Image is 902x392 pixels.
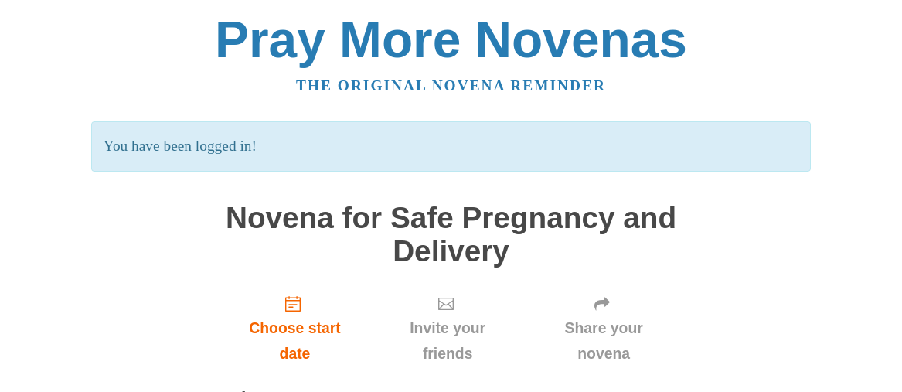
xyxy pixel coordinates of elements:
a: The original novena reminder [296,77,606,94]
div: Click "Next" to confirm your start date first. [525,283,683,375]
a: Choose start date [220,283,371,375]
span: Share your novena [540,315,668,366]
p: You have been logged in! [91,121,811,172]
h1: Novena for Safe Pregnancy and Delivery [220,202,683,268]
span: Invite your friends [386,315,509,366]
a: Pray More Novenas [215,11,687,68]
span: Choose start date [235,315,356,366]
div: Click "Next" to confirm your start date first. [370,283,524,375]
